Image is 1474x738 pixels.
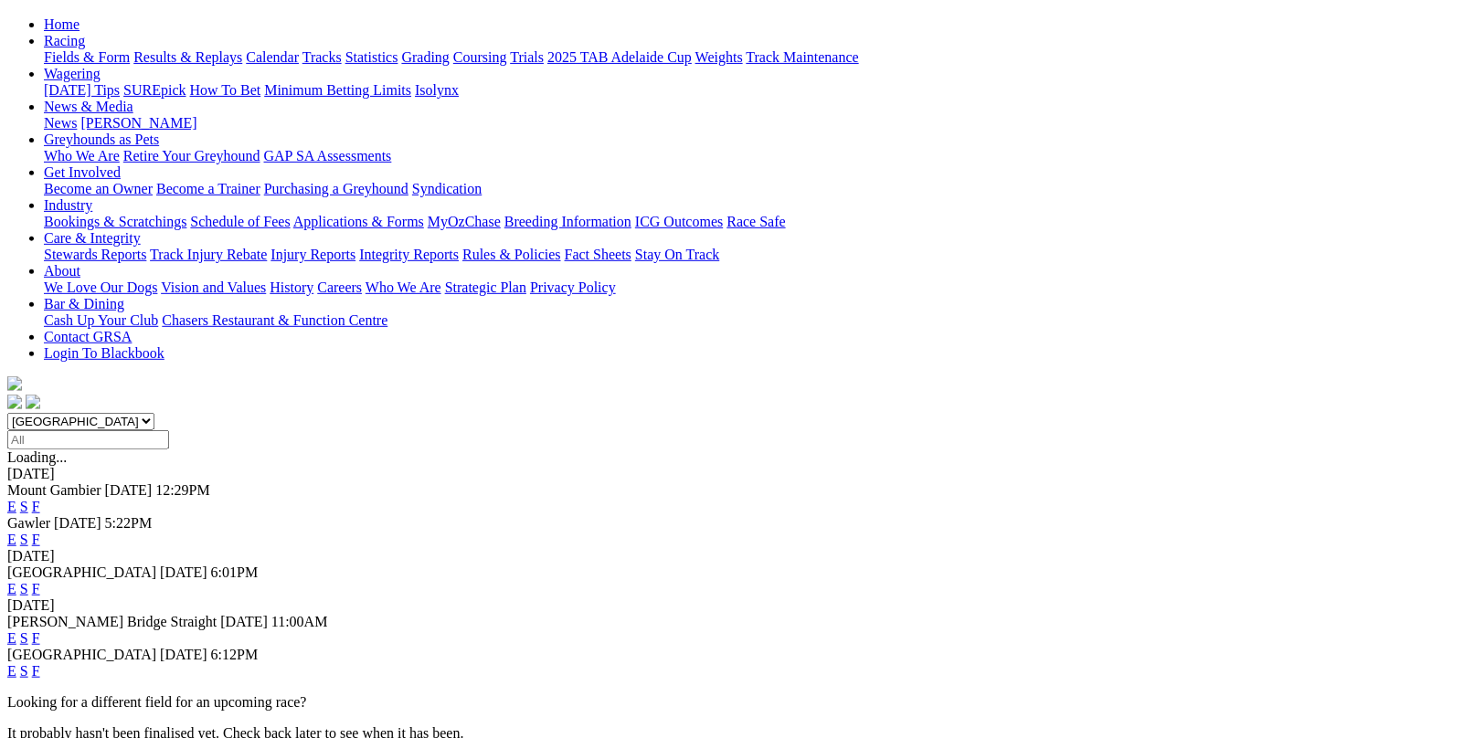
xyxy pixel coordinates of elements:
[44,214,1467,230] div: Industry
[695,49,743,65] a: Weights
[105,482,153,498] span: [DATE]
[7,515,50,531] span: Gawler
[20,630,28,646] a: S
[44,312,1467,329] div: Bar & Dining
[211,647,259,662] span: 6:12PM
[44,279,157,295] a: We Love Our Dogs
[44,148,1467,164] div: Greyhounds as Pets
[44,148,120,163] a: Who We Are
[156,181,260,196] a: Become a Trainer
[547,49,692,65] a: 2025 TAB Adelaide Cup
[7,466,1467,482] div: [DATE]
[133,49,242,65] a: Results & Replays
[7,630,16,646] a: E
[44,99,133,114] a: News & Media
[190,214,290,229] a: Schedule of Fees
[747,49,859,65] a: Track Maintenance
[246,49,299,65] a: Calendar
[7,564,156,580] span: [GEOGRAPHIC_DATA]
[44,33,85,48] a: Racing
[264,148,392,163] a: GAP SA Assessments
[453,49,507,65] a: Coursing
[44,345,164,361] a: Login To Blackbook
[44,132,159,147] a: Greyhounds as Pets
[155,482,210,498] span: 12:29PM
[44,263,80,279] a: About
[7,581,16,596] a: E
[7,430,169,449] input: Select date
[412,181,482,196] a: Syndication
[44,49,130,65] a: Fields & Form
[44,296,124,311] a: Bar & Dining
[211,564,259,580] span: 6:01PM
[317,279,362,295] a: Careers
[44,66,101,81] a: Wagering
[123,148,260,163] a: Retire Your Greyhound
[105,515,153,531] span: 5:22PM
[264,82,411,98] a: Minimum Betting Limits
[7,449,67,465] span: Loading...
[44,164,121,180] a: Get Involved
[264,181,408,196] a: Purchasing a Greyhound
[510,49,544,65] a: Trials
[32,630,40,646] a: F
[44,115,77,131] a: News
[44,214,186,229] a: Bookings & Scratchings
[190,82,261,98] a: How To Bet
[32,663,40,679] a: F
[7,647,156,662] span: [GEOGRAPHIC_DATA]
[366,279,441,295] a: Who We Are
[44,247,146,262] a: Stewards Reports
[415,82,459,98] a: Isolynx
[565,247,631,262] a: Fact Sheets
[726,214,785,229] a: Race Safe
[270,247,355,262] a: Injury Reports
[32,532,40,547] a: F
[7,694,1467,711] p: Looking for a different field for an upcoming race?
[7,548,1467,564] div: [DATE]
[20,581,28,596] a: S
[44,82,120,98] a: [DATE] Tips
[32,499,40,514] a: F
[44,197,92,213] a: Industry
[635,247,719,262] a: Stay On Track
[161,279,266,295] a: Vision and Values
[44,230,141,246] a: Care & Integrity
[7,614,217,629] span: [PERSON_NAME] Bridge Straight
[220,614,268,629] span: [DATE]
[123,82,186,98] a: SUREpick
[44,181,153,196] a: Become an Owner
[162,312,387,328] a: Chasers Restaurant & Function Centre
[44,181,1467,197] div: Get Involved
[44,329,132,344] a: Contact GRSA
[44,312,158,328] a: Cash Up Your Club
[54,515,101,531] span: [DATE]
[302,49,342,65] a: Tracks
[32,581,40,596] a: F
[160,564,207,580] span: [DATE]
[7,482,101,498] span: Mount Gambier
[462,247,561,262] a: Rules & Policies
[44,115,1467,132] div: News & Media
[445,279,526,295] a: Strategic Plan
[7,663,16,679] a: E
[26,395,40,409] img: twitter.svg
[80,115,196,131] a: [PERSON_NAME]
[7,395,22,409] img: facebook.svg
[635,214,723,229] a: ICG Outcomes
[270,279,313,295] a: History
[20,499,28,514] a: S
[44,82,1467,99] div: Wagering
[44,49,1467,66] div: Racing
[160,647,207,662] span: [DATE]
[428,214,501,229] a: MyOzChase
[20,532,28,547] a: S
[44,279,1467,296] div: About
[20,663,28,679] a: S
[7,499,16,514] a: E
[7,597,1467,614] div: [DATE]
[150,247,267,262] a: Track Injury Rebate
[504,214,631,229] a: Breeding Information
[271,614,328,629] span: 11:00AM
[7,532,16,547] a: E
